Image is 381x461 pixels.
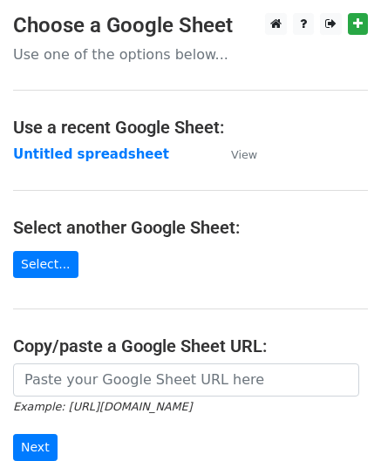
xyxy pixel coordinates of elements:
small: View [231,148,257,161]
input: Paste your Google Sheet URL here [13,363,359,397]
small: Example: [URL][DOMAIN_NAME] [13,400,192,413]
h4: Select another Google Sheet: [13,217,368,238]
a: Untitled spreadsheet [13,146,169,162]
h3: Choose a Google Sheet [13,13,368,38]
a: View [214,146,257,162]
h4: Use a recent Google Sheet: [13,117,368,138]
h4: Copy/paste a Google Sheet URL: [13,336,368,356]
input: Next [13,434,58,461]
a: Select... [13,251,78,278]
p: Use one of the options below... [13,45,368,64]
